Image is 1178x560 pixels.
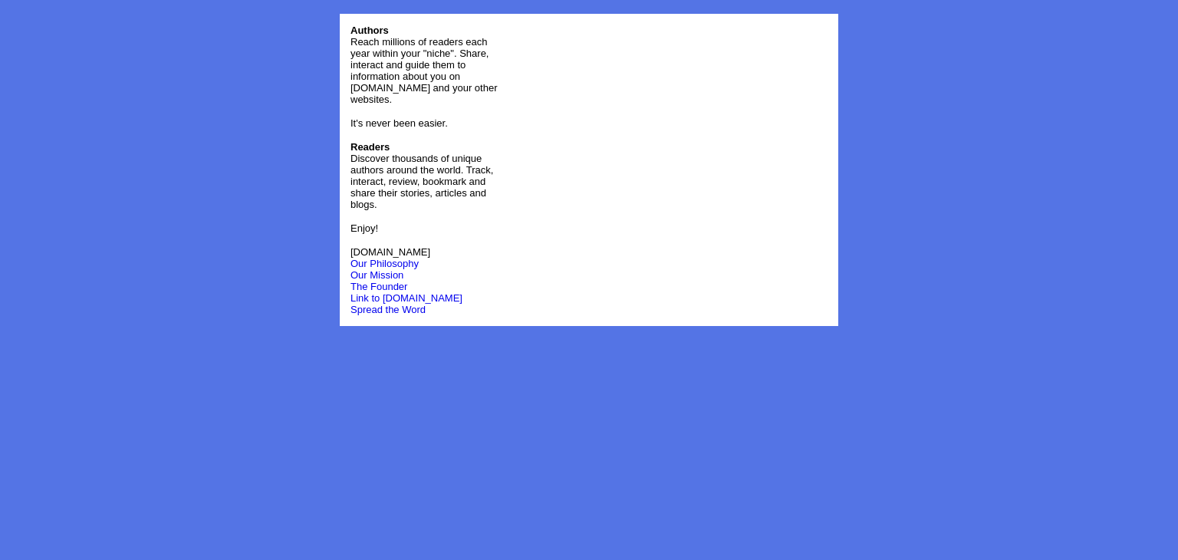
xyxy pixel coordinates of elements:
[350,281,407,292] a: The Founder
[350,269,403,281] a: Our Mission
[350,141,493,210] font: Discover thousands of unique authors around the world. Track, interact, review, bookmark and shar...
[350,117,448,129] font: It's never been easier.
[350,304,426,315] font: Spread the Word
[350,302,426,315] a: Spread the Word
[350,258,419,269] a: Our Philosophy
[350,246,430,269] font: [DOMAIN_NAME]
[350,222,378,234] font: Enjoy!
[350,292,462,304] a: Link to [DOMAIN_NAME]
[350,141,390,153] b: Readers
[350,25,389,36] font: Authors
[350,36,497,105] font: Reach millions of readers each year within your "niche". Share, interact and guide them to inform...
